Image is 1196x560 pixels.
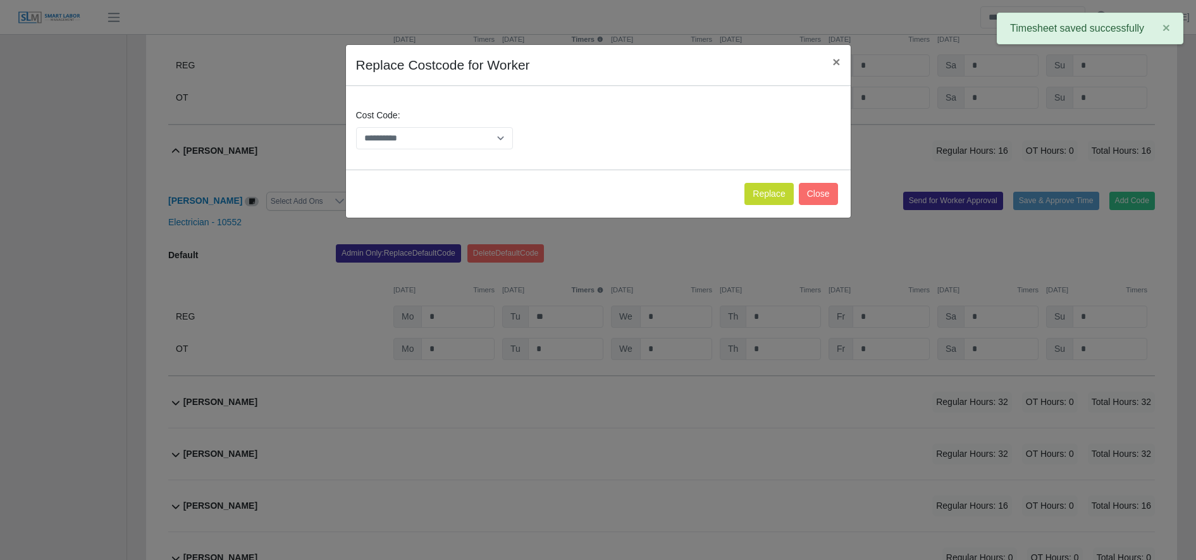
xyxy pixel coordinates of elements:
[997,13,1183,44] div: Timesheet saved successfully
[356,109,400,122] label: Cost Code:
[744,183,793,205] button: Replace
[822,45,850,78] button: Close
[356,55,530,75] h4: Replace Costcode for Worker
[832,54,840,69] span: ×
[799,183,838,205] button: Close
[1162,20,1170,35] span: ×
